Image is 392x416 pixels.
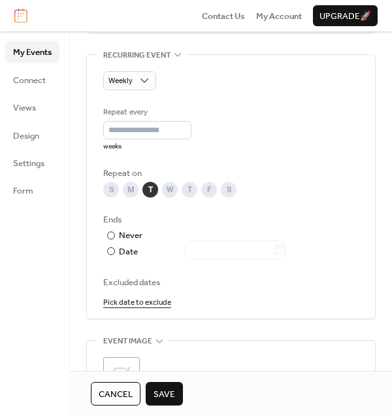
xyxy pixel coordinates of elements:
[5,41,59,62] a: My Events
[14,9,27,23] img: logo
[201,182,217,198] div: F
[221,182,237,198] div: S
[103,167,356,180] div: Repeat on
[103,296,171,309] span: Pick date to exclude
[202,9,245,22] a: Contact Us
[5,97,59,118] a: Views
[162,182,178,198] div: W
[5,69,59,90] a: Connect
[202,10,245,23] span: Contact Us
[319,10,371,23] span: Upgrade 🚀
[5,125,59,146] a: Design
[256,9,302,22] a: My Account
[103,213,356,226] div: Ends
[103,357,140,394] div: ;
[13,157,44,170] span: Settings
[119,245,286,259] div: Date
[103,335,152,348] span: Event image
[103,142,191,151] div: weeks
[142,182,158,198] div: T
[13,130,39,143] span: Design
[99,388,133,401] span: Cancel
[13,101,36,114] span: Views
[256,10,302,23] span: My Account
[13,46,52,59] span: My Events
[103,276,359,289] span: Excluded dates
[123,182,139,198] div: M
[5,152,59,173] a: Settings
[5,180,59,201] a: Form
[13,184,33,198] span: Form
[154,388,175,401] span: Save
[13,74,46,87] span: Connect
[103,49,171,62] span: Recurring event
[182,182,197,198] div: T
[108,73,133,88] span: Weekly
[146,382,183,406] button: Save
[103,106,189,119] div: Repeat every
[91,382,140,406] button: Cancel
[313,5,378,26] button: Upgrade🚀
[119,229,143,242] div: Never
[103,182,119,198] div: S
